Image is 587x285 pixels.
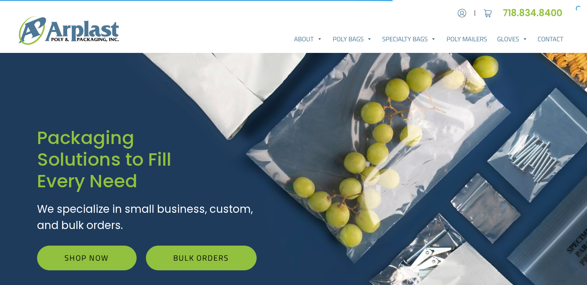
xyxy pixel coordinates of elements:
[37,201,257,233] p: We specialize in small business, custom, and bulk orders.
[19,16,119,45] img: logo
[37,246,137,270] a: Shop Now
[37,127,257,192] h1: Packaging Solutions to Fill Every Need
[377,31,442,47] a: Specialty Bags
[533,31,568,47] a: Contact
[503,7,568,19] a: 718.834.8400
[289,31,328,47] a: About
[328,31,377,47] a: Poly Bags
[474,8,476,18] span: |
[492,31,533,47] a: Gloves
[442,31,492,47] a: Poly Mailers
[146,246,257,270] a: Bulk Orders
